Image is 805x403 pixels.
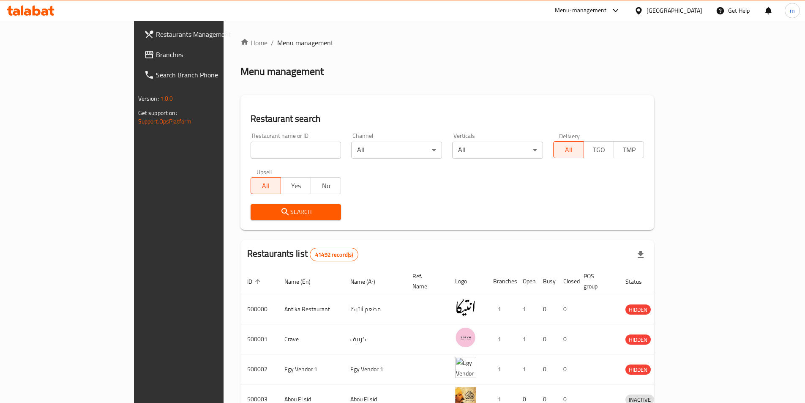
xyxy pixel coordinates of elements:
[455,357,476,378] img: Egy Vendor 1
[138,107,177,118] span: Get support on:
[630,244,651,265] div: Export file
[247,247,359,261] h2: Restaurants list
[351,142,442,159] div: All
[455,327,476,348] img: Crave
[647,6,702,15] div: [GEOGRAPHIC_DATA]
[240,38,655,48] nav: breadcrumb
[160,93,173,104] span: 1.0.0
[344,294,406,324] td: مطعم أنتيكا
[614,141,644,158] button: TMP
[617,144,641,156] span: TMP
[156,70,262,80] span: Search Branch Phone
[278,294,344,324] td: Antika Restaurant
[156,29,262,39] span: Restaurants Management
[278,354,344,384] td: Egy Vendor 1
[412,271,438,291] span: Ref. Name
[486,324,516,354] td: 1
[584,271,609,291] span: POS group
[516,294,536,324] td: 1
[555,5,607,16] div: Menu-management
[516,354,536,384] td: 1
[137,24,268,44] a: Restaurants Management
[240,65,324,78] h2: Menu management
[536,294,557,324] td: 0
[156,49,262,60] span: Branches
[557,354,577,384] td: 0
[536,269,557,294] th: Busy
[310,248,358,261] div: Total records count
[251,112,644,125] h2: Restaurant search
[625,334,651,345] div: HIDDEN
[455,297,476,318] img: Antika Restaurant
[281,177,311,194] button: Yes
[311,177,341,194] button: No
[137,65,268,85] a: Search Branch Phone
[448,269,486,294] th: Logo
[516,324,536,354] td: 1
[314,180,338,192] span: No
[516,269,536,294] th: Open
[278,324,344,354] td: Crave
[247,277,263,287] span: ID
[257,207,335,217] span: Search
[557,144,580,156] span: All
[584,141,614,158] button: TGO
[310,251,358,259] span: 41492 record(s)
[257,169,272,175] label: Upsell
[137,44,268,65] a: Branches
[271,38,274,48] li: /
[790,6,795,15] span: m
[251,204,341,220] button: Search
[536,324,557,354] td: 0
[553,141,584,158] button: All
[277,38,333,48] span: Menu management
[251,142,341,159] input: Search for restaurant name or ID..
[452,142,543,159] div: All
[350,277,386,287] span: Name (Ar)
[486,294,516,324] td: 1
[625,335,651,345] span: HIDDEN
[254,180,278,192] span: All
[625,365,651,375] div: HIDDEN
[486,354,516,384] td: 1
[344,354,406,384] td: Egy Vendor 1
[251,177,281,194] button: All
[138,116,192,127] a: Support.OpsPlatform
[344,324,406,354] td: كرييف
[284,180,308,192] span: Yes
[625,305,651,315] span: HIDDEN
[557,294,577,324] td: 0
[138,93,159,104] span: Version:
[587,144,611,156] span: TGO
[625,304,651,315] div: HIDDEN
[536,354,557,384] td: 0
[284,277,322,287] span: Name (En)
[557,269,577,294] th: Closed
[557,324,577,354] td: 0
[625,277,653,287] span: Status
[486,269,516,294] th: Branches
[625,365,651,375] span: HIDDEN
[559,133,580,139] label: Delivery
